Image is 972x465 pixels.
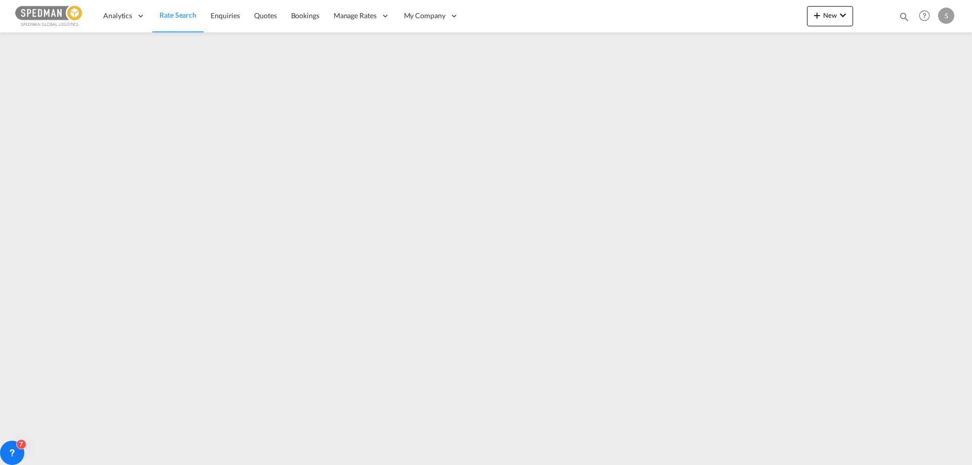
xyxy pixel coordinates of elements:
[807,6,853,26] button: icon-plus 400-fgNewicon-chevron-down
[159,11,196,19] span: Rate Search
[916,7,933,24] span: Help
[899,11,910,26] div: icon-magnify
[938,8,954,24] div: S
[254,11,276,20] span: Quotes
[211,11,240,20] span: Enquiries
[811,11,849,19] span: New
[899,11,910,22] md-icon: icon-magnify
[334,11,377,21] span: Manage Rates
[103,11,132,21] span: Analytics
[811,9,823,21] md-icon: icon-plus 400-fg
[837,9,849,21] md-icon: icon-chevron-down
[916,7,938,25] div: Help
[15,5,84,27] img: c12ca350ff1b11efb6b291369744d907.png
[291,11,319,20] span: Bookings
[404,11,445,21] span: My Company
